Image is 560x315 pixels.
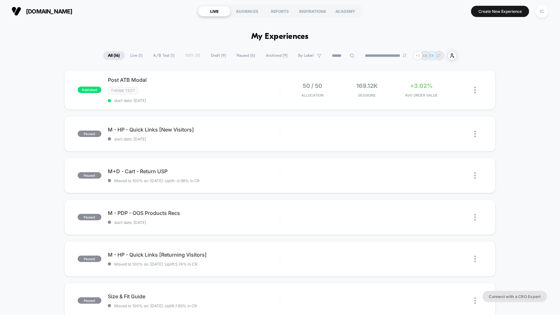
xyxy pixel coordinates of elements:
[108,137,280,141] span: start date: [DATE]
[341,93,392,98] span: Sessions
[108,77,280,83] span: Post ATB Modal
[261,51,293,60] span: Archived ( 9 )
[198,6,231,16] div: LIVE
[232,51,260,60] span: Paused ( 6 )
[263,6,296,16] div: REPORTS
[114,303,197,308] span: Moved to 100% on: [DATE] . Uplift: 7.83% in CR
[474,256,476,262] img: close
[149,51,180,60] span: A/B Test ( 1 )
[474,172,476,179] img: close
[108,98,280,103] span: start date: [DATE]
[474,87,476,93] img: close
[396,93,447,98] span: AVG ORDER VALUE
[298,53,314,58] span: By Label
[231,6,263,16] div: AUDIENCES
[356,82,378,89] span: 169.12k
[471,6,529,17] button: Create New Experience
[303,82,322,89] span: 50 / 50
[78,131,101,137] span: paused
[534,5,550,18] button: IC
[483,291,547,302] button: Connect with a CRO Expert
[108,168,280,175] span: M+D - Cart - Return USP
[474,214,476,221] img: close
[296,6,329,16] div: INSPIRATIONS
[114,178,200,183] span: Moved to 100% on: [DATE] . Uplift: -0.98% in CR
[10,6,74,16] button: [DOMAIN_NAME]
[108,87,138,94] span: Theme Test
[103,51,125,60] span: All ( 16 )
[12,6,21,16] img: Visually logo
[108,293,280,300] span: Size & Fit Guide
[251,32,309,41] h1: My Experiences
[78,297,101,304] span: paused
[126,51,148,60] span: Live ( 1 )
[78,172,101,179] span: paused
[422,53,428,58] p: AN
[78,214,101,220] span: paused
[410,82,433,89] span: +3.02%
[536,5,548,18] div: IC
[437,53,442,58] p: JT
[474,297,476,304] img: close
[206,51,231,60] span: Draft ( 9 )
[108,210,280,216] span: M - PDP - OOS Products Recs
[108,251,280,258] span: M - HP - Quick Links [Returning Visitors]
[114,262,197,267] span: Moved to 100% on: [DATE] . Uplift: 5.74% in CR
[108,126,280,133] span: M - HP - Quick Links [New Visitors]
[301,93,323,98] span: Allocation
[474,131,476,137] img: close
[78,87,101,93] span: published
[26,8,73,15] span: [DOMAIN_NAME]
[430,53,435,58] p: EK
[413,51,423,60] div: + 1
[78,256,101,262] span: paused
[329,6,362,16] div: ACADEMY
[403,54,407,57] img: end
[108,220,280,225] span: start date: [DATE]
